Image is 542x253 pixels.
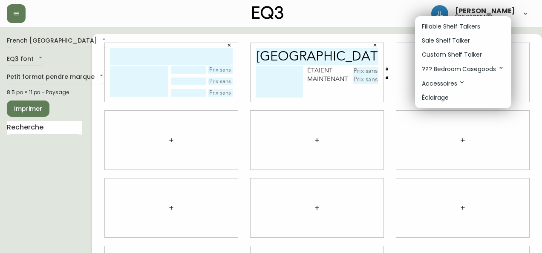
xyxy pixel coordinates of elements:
p: ??? Bedroom Casegoods [422,64,505,74]
p: Fillable Shelf Talkers [422,22,480,31]
p: Sale Shelf Talker [422,36,470,45]
p: Éclairage [422,93,449,102]
p: Accessoires [422,79,465,88]
p: Custom Shelf Talker [422,50,482,59]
